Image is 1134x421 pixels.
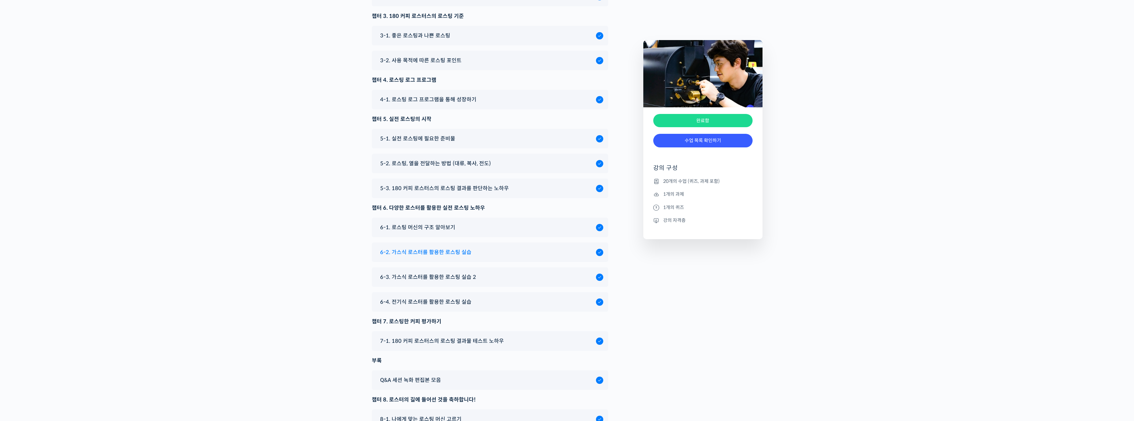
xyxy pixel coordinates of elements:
span: 3-1. 좋은 로스팅과 나쁜 로스팅 [380,31,450,40]
span: 6-4. 전기식 로스터를 활용한 로스팅 실습 [380,297,471,306]
div: 부록 [372,356,608,365]
li: 강의 자격증 [653,216,753,224]
li: 1개의 과제 [653,190,753,198]
span: 6-2. 가스식 로스터를 활용한 로스팅 실습 [380,248,471,257]
a: 3-1. 좋은 로스팅과 나쁜 로스팅 [377,31,603,40]
span: Q&A 세션 녹화 편집본 모음 [380,376,441,385]
a: 3-2. 사용 목적에 따른 로스팅 포인트 [377,56,603,65]
a: 6-2. 가스식 로스터를 활용한 로스팅 실습 [377,248,603,257]
div: 챕터 4. 로스팅 로그 프로그램 [372,76,608,84]
a: 5-2. 로스팅, 열을 전달하는 방법 (대류, 복사, 전도) [377,159,603,168]
a: 7-1. 180 커피 로스터스의 로스팅 결과물 테스트 노하우 [377,337,603,345]
div: 챕터 7. 로스팅한 커피 평가하기 [372,317,608,326]
a: 5-1. 실전 로스팅에 필요한 준비물 [377,134,603,143]
a: 6-4. 전기식 로스터를 활용한 로스팅 실습 [377,297,603,306]
span: 5-3. 180 커피 로스터스의 로스팅 결과를 판단하는 노하우 [380,184,509,193]
div: 완료함 [653,114,753,128]
span: 7-1. 180 커피 로스터스의 로스팅 결과물 테스트 노하우 [380,337,504,345]
h4: 강의 구성 [653,164,753,177]
span: 6-1. 로스팅 머신의 구조 알아보기 [380,223,455,232]
span: 5-2. 로스팅, 열을 전달하는 방법 (대류, 복사, 전도) [380,159,491,168]
span: 4-1. 로스팅 로그 프로그램을 통해 성장하기 [380,95,476,104]
span: 홈 [21,220,25,225]
a: Q&A 세션 녹화 편집본 모음 [377,376,603,385]
a: 수업 목록 확인하기 [653,134,753,147]
a: 설정 [85,210,127,227]
span: 대화 [61,220,69,226]
a: 대화 [44,210,85,227]
div: 챕터 5. 실전 로스팅의 시작 [372,115,608,124]
span: 5-1. 실전 로스팅에 필요한 준비물 [380,134,455,143]
div: 챕터 3. 180 커피 로스터스의 로스팅 기준 [372,12,608,21]
li: 1개의 퀴즈 [653,203,753,211]
a: 4-1. 로스팅 로그 프로그램을 통해 성장하기 [377,95,603,104]
a: 5-3. 180 커피 로스터스의 로스팅 결과를 판단하는 노하우 [377,184,603,193]
span: 3-2. 사용 목적에 따른 로스팅 포인트 [380,56,462,65]
div: 챕터 8. 로스터의 길에 들어선 것을 축하합니다! [372,395,608,404]
a: 6-1. 로스팅 머신의 구조 알아보기 [377,223,603,232]
span: 설정 [102,220,110,225]
div: 챕터 6. 다양한 로스터를 활용한 실전 로스팅 노하우 [372,203,608,212]
a: 6-3. 가스식 로스터를 활용한 로스팅 실습 2 [377,273,603,282]
li: 20개의 수업 (퀴즈, 과제 포함) [653,177,753,185]
a: 홈 [2,210,44,227]
span: 6-3. 가스식 로스터를 활용한 로스팅 실습 2 [380,273,476,282]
